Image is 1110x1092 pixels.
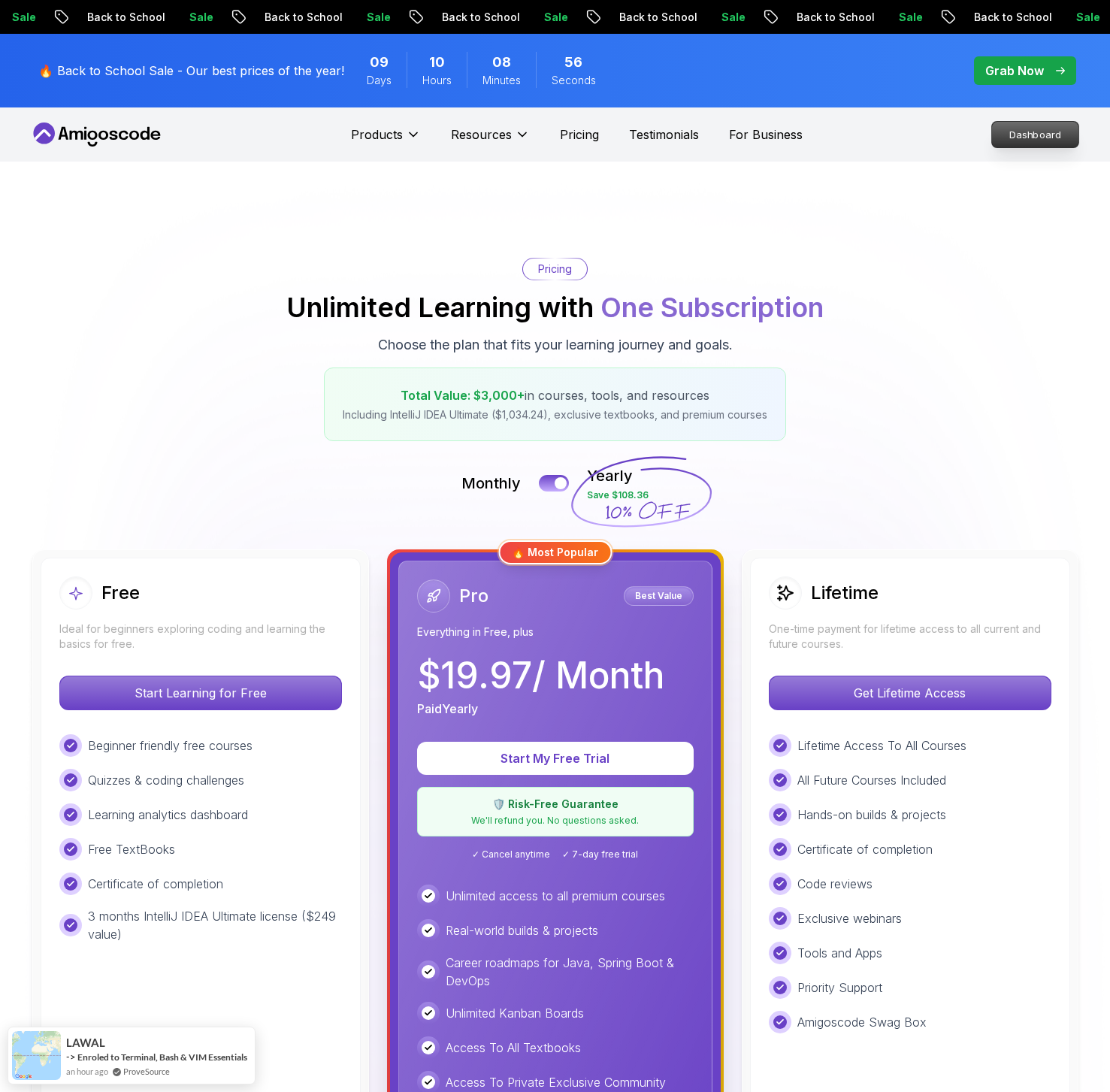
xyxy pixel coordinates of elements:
[446,887,665,905] p: Unlimited access to all premium courses
[88,907,342,943] p: 3 months IntelliJ IDEA Ultimate license ($249 value)
[351,126,421,156] button: Products
[461,473,521,494] p: Monthly
[482,73,521,88] span: Minutes
[66,1051,76,1063] span: ->
[370,52,389,73] span: 9 Days
[992,122,1078,147] p: Dashboard
[88,840,175,858] p: Free TextBooks
[88,737,253,755] p: Beginner friendly free courses
[811,581,879,605] h2: Lifetime
[417,625,694,640] p: Everything in Free, plus
[422,73,452,88] span: Hours
[446,954,694,990] p: Career roadmaps for Java, Spring Boot & DevOps
[417,700,478,718] p: Paid Yearly
[960,10,1063,25] p: Back to School
[59,676,342,710] button: Start Learning for Free
[538,262,572,277] p: Pricing
[351,126,403,144] p: Products
[783,10,885,25] p: Back to School
[401,388,525,403] span: Total Value: $3,000+
[708,10,756,25] p: Sale
[626,588,691,603] p: Best Value
[286,292,824,322] h2: Unlimited Learning with
[417,658,664,694] p: $ 19.97 / Month
[353,10,401,25] p: Sale
[12,1031,61,1080] img: provesource social proof notification image
[343,407,767,422] p: Including IntelliJ IDEA Ultimate ($1,034.24), exclusive textbooks, and premium courses
[472,848,550,861] span: ✓ Cancel anytime
[60,676,341,709] p: Start Learning for Free
[176,10,224,25] p: Sale
[797,737,966,755] p: Lifetime Access To All Courses
[562,848,638,861] span: ✓ 7-day free trial
[770,676,1051,709] p: Get Lifetime Access
[564,52,582,73] span: 56 Seconds
[769,685,1051,700] a: Get Lifetime Access
[797,909,902,927] p: Exclusive webinars
[88,771,244,789] p: Quizzes & coding challenges
[429,52,445,73] span: 10 Hours
[417,742,694,775] button: Start My Free Trial
[59,685,342,700] a: Start Learning for Free
[367,73,392,88] span: Days
[38,62,344,80] p: 🔥 Back to School Sale - Our best prices of the year!
[459,584,488,608] h2: Pro
[451,126,530,156] button: Resources
[446,1073,666,1091] p: Access To Private Exclusive Community
[446,921,598,939] p: Real-world builds & projects
[797,944,882,962] p: Tools and Apps
[343,386,767,404] p: in courses, tools, and resources
[560,126,599,144] a: Pricing
[531,10,579,25] p: Sale
[428,10,531,25] p: Back to School
[88,875,223,893] p: Certificate of completion
[769,622,1051,652] p: One-time payment for lifetime access to all current and future courses.
[77,1051,247,1063] a: Enroled to Terminal, Bash & VIM Essentials
[797,979,882,997] p: Priority Support
[606,10,708,25] p: Back to School
[59,622,342,652] p: Ideal for beginners exploring coding and learning the basics for free.
[492,52,511,73] span: 8 Minutes
[427,797,684,812] p: 🛡️ Risk-Free Guarantee
[74,10,176,25] p: Back to School
[435,749,676,767] p: Start My Free Trial
[451,126,512,144] p: Resources
[991,121,1079,148] a: Dashboard
[552,73,596,88] span: Seconds
[88,806,248,824] p: Learning analytics dashboard
[446,1004,584,1022] p: Unlimited Kanban Boards
[427,815,684,827] p: We'll refund you. No questions asked.
[797,806,946,824] p: Hands-on builds & projects
[446,1039,581,1057] p: Access To All Textbooks
[797,875,873,893] p: Code reviews
[251,10,353,25] p: Back to School
[885,10,933,25] p: Sale
[378,334,733,355] p: Choose the plan that fits your learning journey and goals.
[729,126,803,144] a: For Business
[629,126,699,144] a: Testimonials
[985,62,1044,80] p: Grab Now
[66,1065,108,1078] span: an hour ago
[66,1036,105,1049] span: LAWAL
[797,771,946,789] p: All Future Courses Included
[123,1065,170,1078] a: ProveSource
[600,291,824,324] span: One Subscription
[797,840,933,858] p: Certificate of completion
[101,581,140,605] h2: Free
[797,1013,927,1031] p: Amigoscode Swag Box
[769,676,1051,710] button: Get Lifetime Access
